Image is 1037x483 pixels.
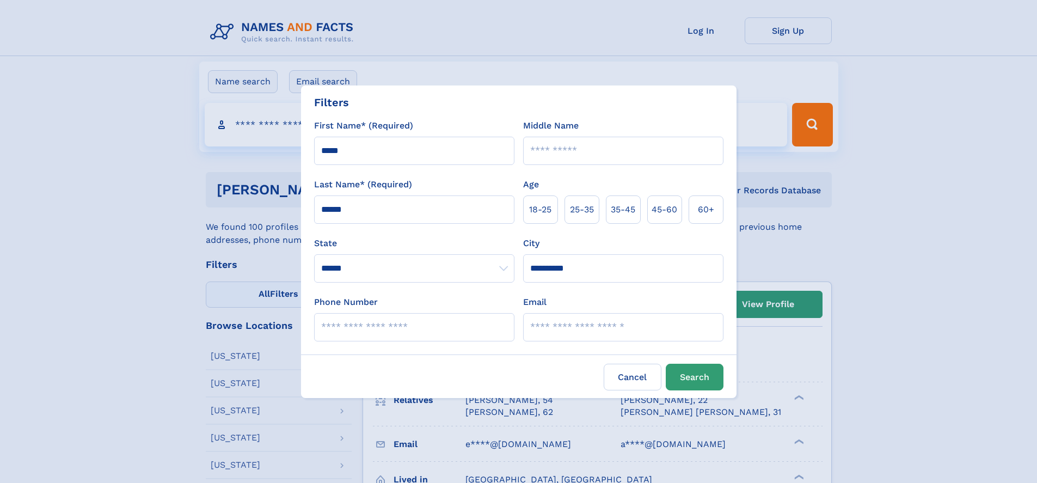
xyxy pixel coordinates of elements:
label: Cancel [604,364,661,390]
label: City [523,237,539,250]
span: 25‑35 [570,203,594,216]
label: State [314,237,514,250]
span: 18‑25 [529,203,551,216]
span: 35‑45 [611,203,635,216]
span: 60+ [698,203,714,216]
label: Age [523,178,539,191]
button: Search [666,364,723,390]
label: First Name* (Required) [314,119,413,132]
span: 45‑60 [652,203,677,216]
div: Filters [314,94,349,111]
label: Email [523,296,547,309]
label: Middle Name [523,119,579,132]
label: Phone Number [314,296,378,309]
label: Last Name* (Required) [314,178,412,191]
